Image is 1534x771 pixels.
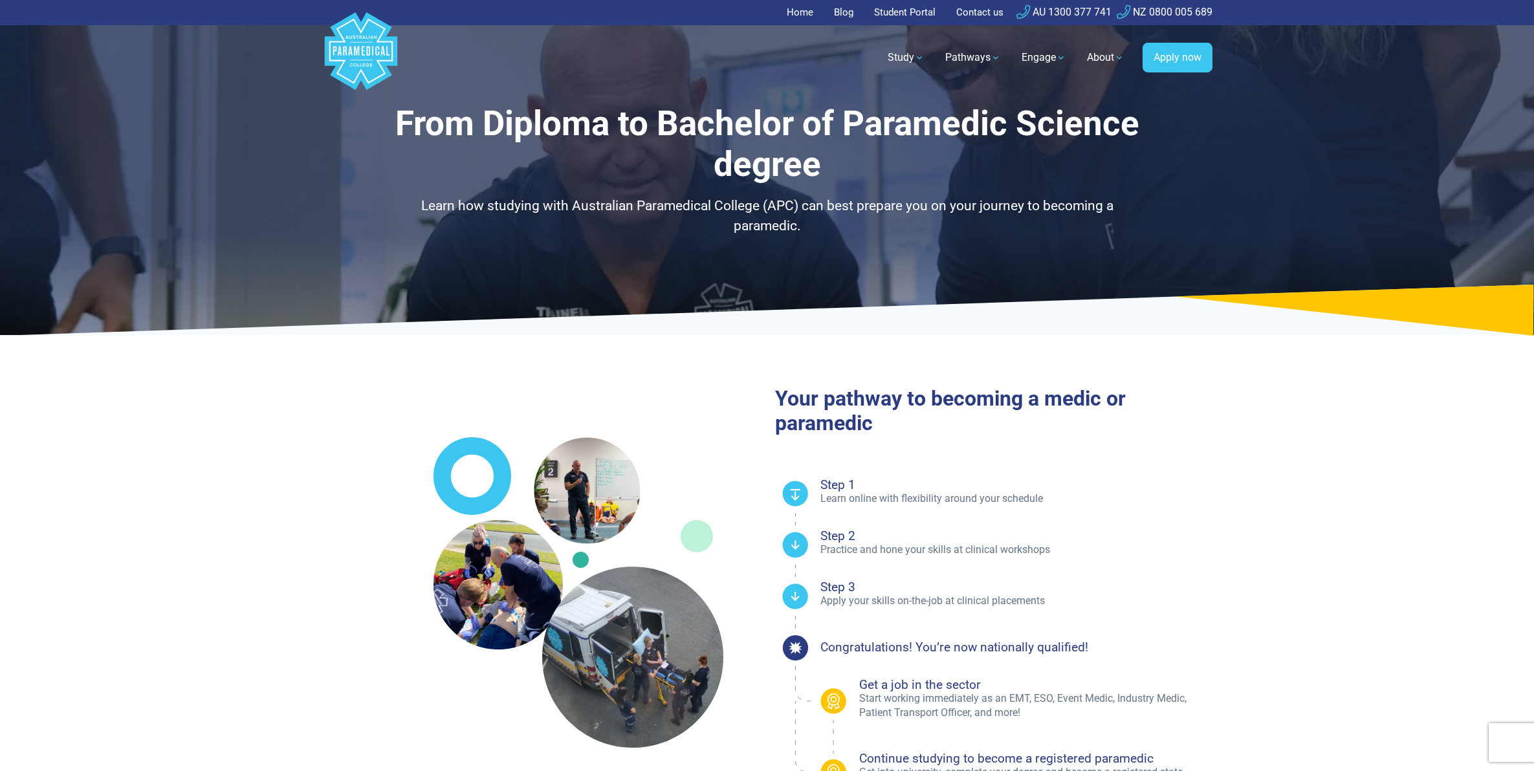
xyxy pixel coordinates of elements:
h4: Step 2 [820,530,1212,542]
h4: Step 3 [820,581,1212,593]
h1: From Diploma to Bachelor of Paramedic Science degree [389,103,1146,186]
p: Learn how studying with Australian Paramedical College (APC) can best prepare you on your journey... [389,196,1146,237]
h4: Step 1 [820,479,1212,491]
a: Apply now [1143,43,1212,72]
a: AU 1300 377 741 [1016,6,1112,18]
a: Pathways [937,39,1009,76]
a: NZ 0800 005 689 [1117,6,1212,18]
p: Learn online with flexibility around your schedule [820,492,1212,506]
a: Study [880,39,932,76]
a: About [1079,39,1132,76]
a: Australian Paramedical College [322,25,400,91]
h2: Your pathway to becoming a medic or paramedic [775,386,1212,436]
p: Apply your skills on-the-job at clinical placements [820,594,1212,608]
p: Start working immediately as an EMT, ESO, Event Medic, Industry Medic, Patient Transport Officer,... [859,691,1212,721]
a: Engage [1014,39,1074,76]
h4: Continue studying to become a registered paramedic [859,752,1212,765]
p: Practice and hone your skills at clinical workshops [820,543,1212,557]
h4: Congratulations! You’re now nationally qualified! [820,641,1088,653]
h4: Get a job in the sector [859,679,1212,691]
